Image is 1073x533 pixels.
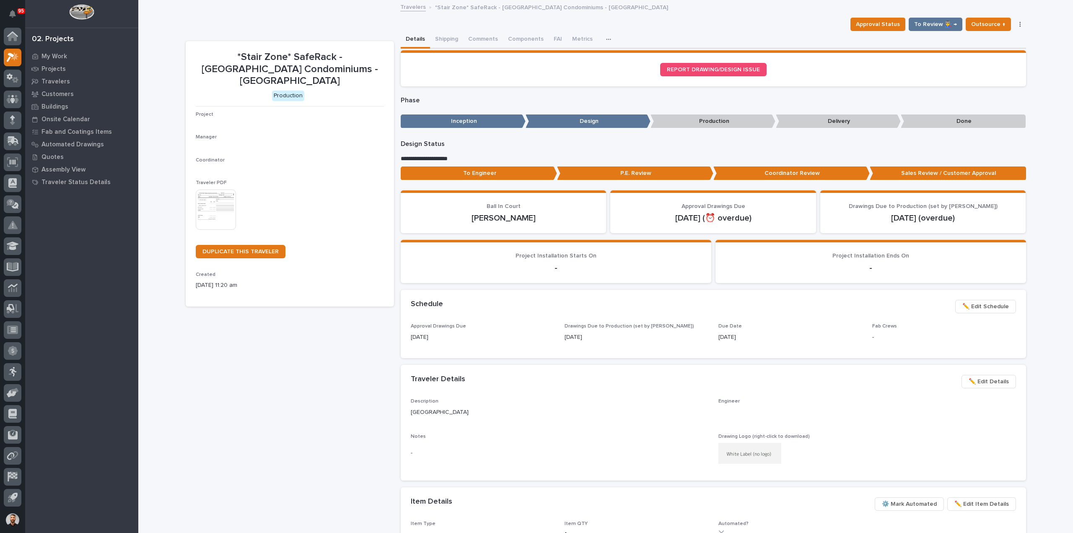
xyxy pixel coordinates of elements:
p: Delivery [776,114,901,128]
p: *Stair Zone* SafeRack - [GEOGRAPHIC_DATA] Condominiums - [GEOGRAPHIC_DATA] [196,51,384,87]
div: Notifications95 [10,10,21,23]
span: Created [196,272,215,277]
p: Buildings [41,103,68,111]
img: 3fQpftZEUiWssQM0xtR7BAlloYUOJXimgtB3rr73gE0 [718,443,781,464]
img: Workspace Logo [69,4,94,20]
span: Engineer [718,399,740,404]
span: Description [411,399,438,404]
p: [DATE] (overdue) [830,213,1016,223]
h2: Traveler Details [411,375,465,384]
p: - [411,263,701,273]
p: - [411,449,708,458]
span: Approval Status [856,19,900,29]
p: [DATE] 11:20 am [196,281,384,290]
span: Drawings Due to Production (set by [PERSON_NAME]) [849,203,998,209]
button: Shipping [430,31,463,49]
span: ✏️ Edit Details [969,377,1009,387]
span: Drawings Due to Production (set by [PERSON_NAME]) [565,324,694,329]
p: Fab and Coatings Items [41,128,112,136]
span: DUPLICATE THIS TRAVELER [202,249,279,255]
p: Customers [41,91,74,98]
p: - [726,263,1016,273]
button: ✏️ Edit Schedule [955,300,1016,313]
button: FAI [549,31,567,49]
span: Approval Drawings Due [411,324,466,329]
button: users-avatar [4,511,21,529]
div: Production [272,91,304,101]
p: [DATE] [565,333,708,342]
a: Travelers [25,75,138,88]
span: Fab Crews [872,324,897,329]
span: Manager [196,135,217,140]
a: Onsite Calendar [25,113,138,125]
span: Automated? [718,521,749,526]
span: ✏️ Edit Item Details [954,499,1009,509]
a: Projects [25,62,138,75]
p: Done [901,114,1026,128]
span: Coordinator [196,158,225,163]
a: My Work [25,50,138,62]
button: ✏️ Edit Details [962,375,1016,388]
p: [DATE] (⏰ overdue) [620,213,806,223]
p: Production [651,114,775,128]
span: ✏️ Edit Schedule [962,302,1009,312]
span: ⚙️ Mark Automated [882,499,937,509]
p: Projects [41,65,66,73]
button: ✏️ Edit Item Details [947,497,1016,511]
p: [PERSON_NAME] [411,213,596,223]
a: Customers [25,88,138,100]
span: Ball In Court [487,203,521,209]
p: Onsite Calendar [41,116,90,123]
p: Coordinator Review [713,166,870,180]
p: Design Status [401,140,1026,148]
span: Project [196,112,213,117]
a: Assembly View [25,163,138,176]
span: Outsource ↑ [971,19,1006,29]
a: DUPLICATE THIS TRAVELER [196,245,285,258]
span: Traveler PDF [196,180,227,185]
p: - [872,333,1016,342]
button: Notifications [4,5,21,23]
p: Phase [401,96,1026,104]
a: Fab and Coatings Items [25,125,138,138]
a: Traveler Status Details [25,176,138,188]
span: Project Installation Ends On [832,253,909,259]
span: Project Installation Starts On [516,253,596,259]
p: To Engineer [401,166,557,180]
a: Quotes [25,151,138,163]
p: [DATE] [411,333,555,342]
span: Approval Drawings Due [682,203,745,209]
a: Automated Drawings [25,138,138,151]
h2: Item Details [411,497,452,507]
p: *Stair Zone* SafeRack - [GEOGRAPHIC_DATA] Condominiums - [GEOGRAPHIC_DATA] [435,2,668,11]
button: Approval Status [850,18,905,31]
button: Details [401,31,430,49]
button: Outsource ↑ [966,18,1011,31]
p: 95 [18,8,24,14]
p: [GEOGRAPHIC_DATA] [411,408,708,417]
span: Due Date [718,324,742,329]
p: Travelers [41,78,70,86]
p: My Work [41,53,67,60]
p: Traveler Status Details [41,179,111,186]
p: Assembly View [41,166,86,174]
span: Drawing Logo (right-click to download) [718,434,810,439]
a: REPORT DRAWING/DESIGN ISSUE [660,63,767,76]
h2: Schedule [411,300,443,309]
button: Components [503,31,549,49]
span: REPORT DRAWING/DESIGN ISSUE [667,67,760,73]
span: Item QTY [565,521,588,526]
p: Inception [401,114,526,128]
div: 02. Projects [32,35,74,44]
button: Comments [463,31,503,49]
p: Design [526,114,651,128]
p: Sales Review / Customer Approval [870,166,1026,180]
span: Notes [411,434,426,439]
p: Quotes [41,153,64,161]
button: ⚙️ Mark Automated [875,497,944,511]
a: Buildings [25,100,138,113]
p: [DATE] [718,333,862,342]
button: To Review 👨‍🏭 → [909,18,962,31]
a: Travelers [400,2,426,11]
span: To Review 👨‍🏭 → [914,19,957,29]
